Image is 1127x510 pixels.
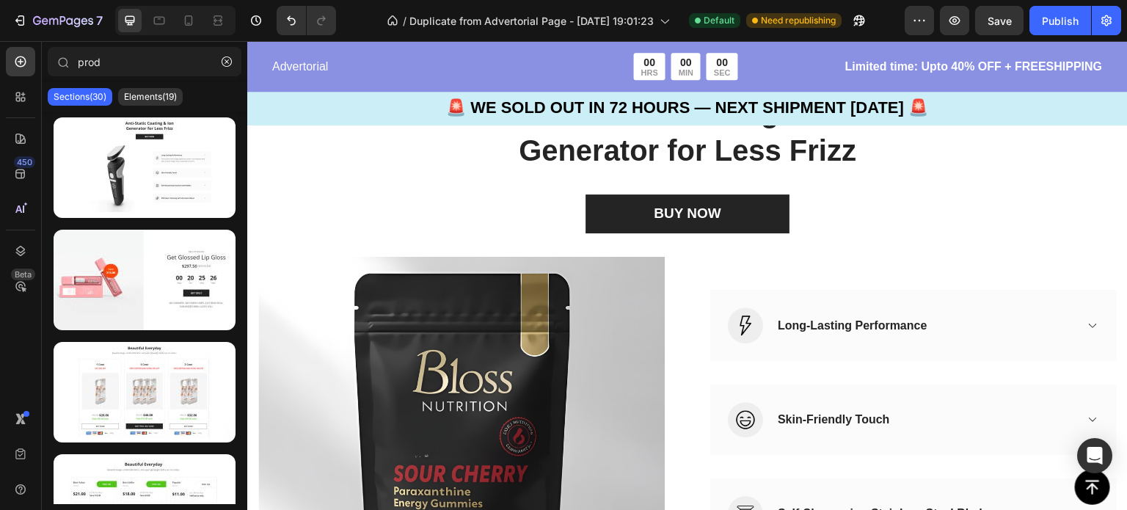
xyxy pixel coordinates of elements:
[48,47,241,76] input: Search Sections & Elements
[403,13,406,29] span: /
[409,13,654,29] span: Duplicate from Advertorial Page - [DATE] 19:01:23
[6,6,109,35] button: 7
[54,91,106,103] p: Sections(30)
[975,6,1024,35] button: Save
[96,12,103,29] p: 7
[11,269,35,280] div: Beta
[1042,13,1079,29] div: Publish
[277,6,336,35] div: Undo/Redo
[1077,438,1112,473] div: Open Intercom Messenger
[14,156,35,168] div: 450
[528,368,645,390] div: Skin-Friendly Touch
[1029,6,1091,35] button: Publish
[247,41,1127,510] iframe: Design area
[528,274,682,296] div: Long-Lasting Performance
[704,14,734,27] span: Default
[338,153,541,192] button: BUY NOW
[406,164,473,182] div: BUY NOW
[124,91,177,103] p: Elements(19)
[988,15,1012,27] span: Save
[761,14,836,27] span: Need republishing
